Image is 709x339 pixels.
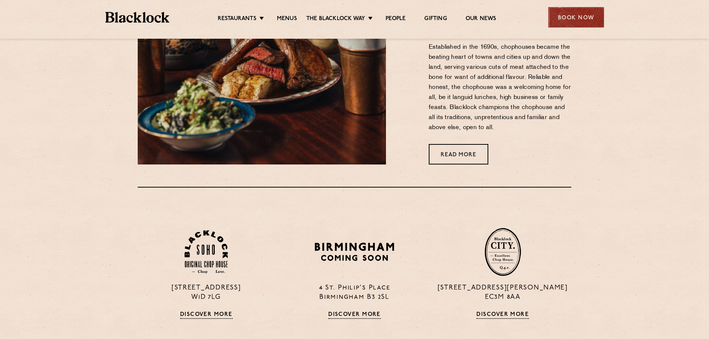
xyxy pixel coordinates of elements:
[313,240,396,263] img: BIRMINGHAM-P22_-e1747915156957.png
[386,15,406,23] a: People
[286,284,423,302] p: 4 St. Philip's Place Birmingham B3 2SL
[429,144,488,164] a: Read More
[185,230,228,274] img: Soho-stamp-default.svg
[138,284,275,302] p: [STREET_ADDRESS] W1D 7LG
[466,15,496,23] a: Our News
[328,311,381,319] a: Discover More
[277,15,297,23] a: Menus
[105,12,170,23] img: BL_Textured_Logo-footer-cropped.svg
[218,15,256,23] a: Restaurants
[180,311,233,319] a: Discover More
[476,311,529,319] a: Discover More
[485,228,521,276] img: City-stamp-default.svg
[424,15,447,23] a: Gifting
[548,7,604,28] div: Book Now
[434,284,571,302] p: [STREET_ADDRESS][PERSON_NAME] EC3M 8AA
[306,15,365,23] a: The Blacklock Way
[429,42,571,133] p: Established in the 1690s, chophouses became the beating heart of towns and cities up and down the...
